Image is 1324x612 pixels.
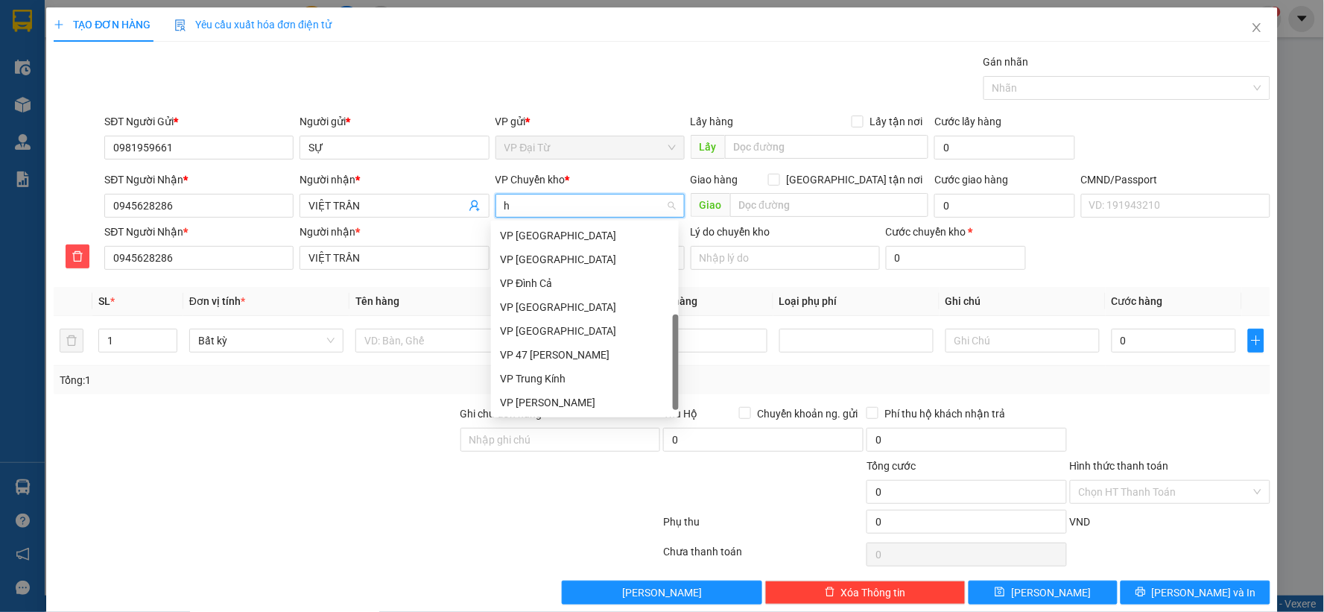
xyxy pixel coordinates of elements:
[491,295,679,319] div: VP Trường Chinh
[691,226,770,238] label: Lý do chuyển kho
[355,329,510,353] input: VD: Bàn, Ghế
[691,174,738,186] span: Giao hàng
[189,295,245,307] span: Đơn vị tính
[725,135,929,159] input: Dọc đường
[1251,22,1263,34] span: close
[491,271,679,295] div: VP Đình Cả
[934,136,1075,160] input: Cước lấy hàng
[940,287,1106,316] th: Ghi chú
[662,514,865,540] div: Phụ thu
[662,543,865,570] div: Chưa thanh toán
[60,372,511,388] div: Tổng: 1
[491,391,679,414] div: VP Hoàng Gia
[500,347,670,363] div: VP 47 [PERSON_NAME]
[500,227,670,244] div: VP [GEOGRAPHIC_DATA]
[1236,7,1278,49] button: Close
[491,367,679,391] div: VP Trung Kính
[174,19,332,31] span: Yêu cầu xuất hóa đơn điện tử
[841,584,906,601] span: Xóa Thông tin
[504,136,676,159] span: VP Đại Từ
[1070,516,1091,528] span: VND
[491,319,679,343] div: VP Bình Thuận
[66,250,89,262] span: delete
[104,171,294,188] div: SĐT Người Nhận
[54,19,151,31] span: TẠO ĐƠN HÀNG
[878,406,1011,422] span: Phí thu hộ khách nhận trả
[867,460,916,472] span: Tổng cước
[934,116,1001,127] label: Cước lấy hàng
[460,428,661,452] input: Ghi chú đơn hàng
[934,194,1075,218] input: Cước giao hàng
[500,251,670,268] div: VP [GEOGRAPHIC_DATA]
[500,299,670,315] div: VP [GEOGRAPHIC_DATA]
[765,581,966,605] button: deleteXóa Thông tin
[500,323,670,339] div: VP [GEOGRAPHIC_DATA]
[300,171,489,188] div: Người nhận
[691,193,730,217] span: Giao
[66,245,89,268] button: delete
[663,408,697,420] span: Thu Hộ
[984,56,1029,68] label: Gán nhãn
[1249,335,1264,347] span: plus
[1248,329,1264,353] button: plus
[773,287,940,316] th: Loại phụ phí
[495,174,566,186] span: VP Chuyển kho
[825,587,835,599] span: delete
[946,329,1100,353] input: Ghi Chú
[864,113,928,130] span: Lấy tận nơi
[691,246,880,270] input: Lý do chuyển kho
[969,581,1118,605] button: save[PERSON_NAME]
[995,587,1005,599] span: save
[300,113,489,130] div: Người gửi
[500,394,670,411] div: VP [PERSON_NAME]
[1112,295,1163,307] span: Cước hàng
[562,581,762,605] button: [PERSON_NAME]
[730,193,929,217] input: Dọc đường
[104,113,294,130] div: SĐT Người Gửi
[1081,171,1270,188] div: CMND/Passport
[198,329,335,352] span: Bất kỳ
[500,370,670,387] div: VP Trung Kính
[104,246,294,270] input: SĐT người nhận
[500,275,670,291] div: VP Đình Cả
[491,247,679,271] div: VP Vĩnh Yên
[1152,584,1256,601] span: [PERSON_NAME] và In
[98,295,110,307] span: SL
[355,295,399,307] span: Tên hàng
[60,329,83,353] button: delete
[300,224,489,240] div: Người nhận
[495,113,685,130] div: VP gửi
[491,343,679,367] div: VP 47 Trần Khát Chân
[751,406,864,422] span: Chuyển khoản ng. gửi
[300,246,489,270] input: Tên người nhận
[691,135,725,159] span: Lấy
[1011,584,1091,601] span: [PERSON_NAME]
[174,19,186,31] img: icon
[622,584,702,601] span: [PERSON_NAME]
[1135,587,1146,599] span: printer
[460,408,542,420] label: Ghi chú đơn hàng
[934,174,1008,186] label: Cước giao hàng
[104,224,294,240] div: SĐT Người Nhận
[469,200,481,212] span: user-add
[780,171,928,188] span: [GEOGRAPHIC_DATA] tận nơi
[643,329,767,353] input: 0
[886,224,1027,240] div: Cước chuyển kho
[1121,581,1270,605] button: printer[PERSON_NAME] và In
[491,224,679,247] div: VP Định Hóa
[691,116,734,127] span: Lấy hàng
[1070,460,1169,472] label: Hình thức thanh toán
[54,19,64,30] span: plus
